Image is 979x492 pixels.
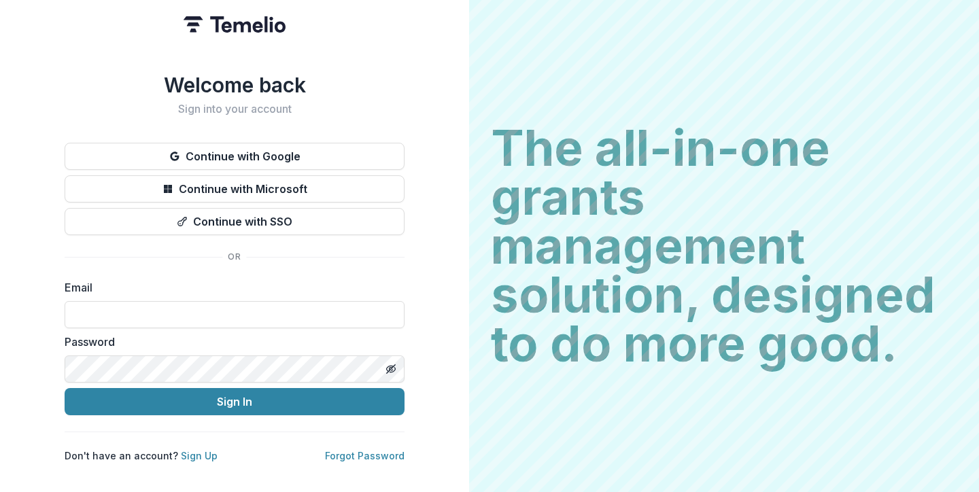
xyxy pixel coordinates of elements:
h2: Sign into your account [65,103,405,116]
button: Continue with Microsoft [65,175,405,203]
button: Continue with Google [65,143,405,170]
button: Toggle password visibility [380,358,402,380]
label: Password [65,334,396,350]
p: Don't have an account? [65,449,218,463]
button: Continue with SSO [65,208,405,235]
button: Sign In [65,388,405,415]
img: Temelio [184,16,286,33]
a: Forgot Password [325,450,405,461]
a: Sign Up [181,450,218,461]
label: Email [65,279,396,296]
h1: Welcome back [65,73,405,97]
